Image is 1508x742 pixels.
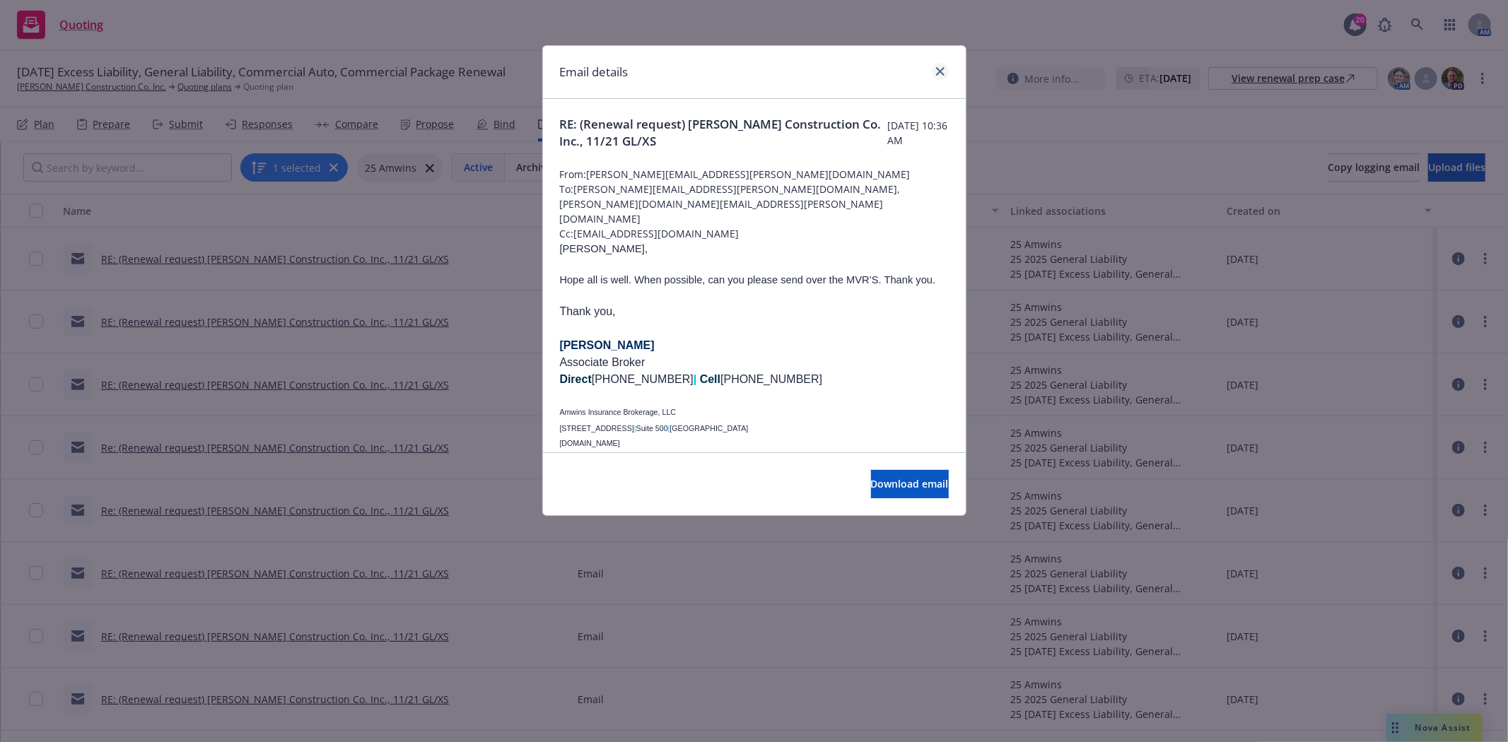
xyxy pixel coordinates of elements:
[871,470,949,498] button: Download email
[560,116,888,150] span: RE: (Renewal request) [PERSON_NAME] Construction Co. Inc., 11/21 GL/XS
[668,424,670,432] span: |
[560,305,616,317] span: Thank you,
[560,226,949,241] span: Cc: [EMAIL_ADDRESS][DOMAIN_NAME]
[560,63,629,81] h1: Email details
[560,243,648,254] span: [PERSON_NAME],
[700,373,720,385] span: Cell
[560,339,655,351] span: [PERSON_NAME]
[932,63,949,80] a: close
[560,182,949,226] span: To: [PERSON_NAME][EMAIL_ADDRESS][PERSON_NAME][DOMAIN_NAME],[PERSON_NAME][DOMAIN_NAME][EMAIL_ADDRE...
[560,373,592,385] span: Direct
[887,118,948,148] span: [DATE] 10:36 AM
[560,356,645,368] span: Associate Broker
[560,274,936,285] span: Hope all is well. When possible, can you please send over the MVR’S. Thank you.
[560,424,749,432] span: [STREET_ADDRESS] Suite 500 [GEOGRAPHIC_DATA]
[560,167,949,182] span: From: [PERSON_NAME][EMAIL_ADDRESS][PERSON_NAME][DOMAIN_NAME]
[592,373,822,385] span: [PHONE_NUMBER] [PHONE_NUMBER]
[694,373,696,385] span: |
[871,477,949,490] span: Download email
[560,408,677,416] span: Amwins Insurance Brokerage, LLC
[560,439,620,447] span: [DOMAIN_NAME]
[634,424,636,432] span: |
